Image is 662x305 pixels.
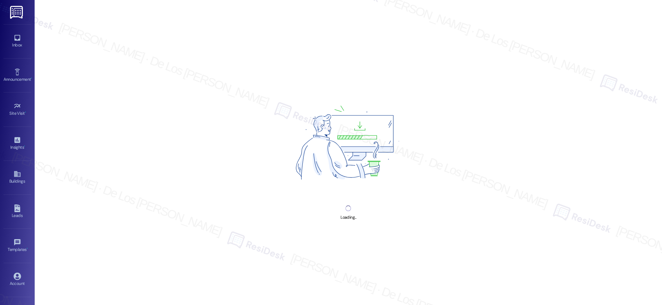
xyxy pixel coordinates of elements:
[341,214,356,221] div: Loading...
[24,144,25,149] span: •
[3,100,31,119] a: Site Visit •
[31,76,32,81] span: •
[3,168,31,187] a: Buildings
[3,32,31,51] a: Inbox
[3,202,31,221] a: Leads
[10,6,24,19] img: ResiDesk Logo
[3,270,31,289] a: Account
[3,236,31,255] a: Templates •
[25,110,26,115] span: •
[3,134,31,153] a: Insights •
[27,246,28,251] span: •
